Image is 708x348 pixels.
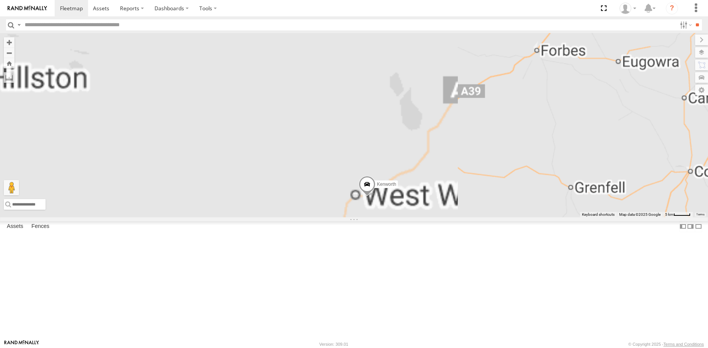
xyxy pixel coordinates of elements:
span: Kenworth [377,182,396,187]
button: Zoom in [4,37,14,47]
label: Fences [28,221,53,232]
label: Dock Summary Table to the Right [687,221,694,232]
label: Map Settings [695,85,708,95]
span: 5 km [665,212,673,217]
label: Hide Summary Table [695,221,702,232]
div: Version: 309.01 [319,342,348,346]
div: © Copyright 2025 - [628,342,704,346]
label: Assets [3,221,27,232]
img: rand-logo.svg [8,6,47,11]
a: Visit our Website [4,340,39,348]
label: Measure [4,72,14,83]
button: Zoom out [4,47,14,58]
button: Keyboard shortcuts [582,212,615,217]
button: Zoom Home [4,58,14,68]
a: Terms and Conditions [664,342,704,346]
label: Search Filter Options [677,19,693,30]
label: Search Query [16,19,22,30]
a: Terms (opens in new tab) [697,213,705,216]
div: Jordon cope [617,3,639,14]
button: Map Scale: 5 km per 41 pixels [663,212,693,217]
i: ? [666,2,678,14]
button: Drag Pegman onto the map to open Street View [4,180,19,195]
span: Map data ©2025 Google [619,212,661,217]
label: Dock Summary Table to the Left [679,221,687,232]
